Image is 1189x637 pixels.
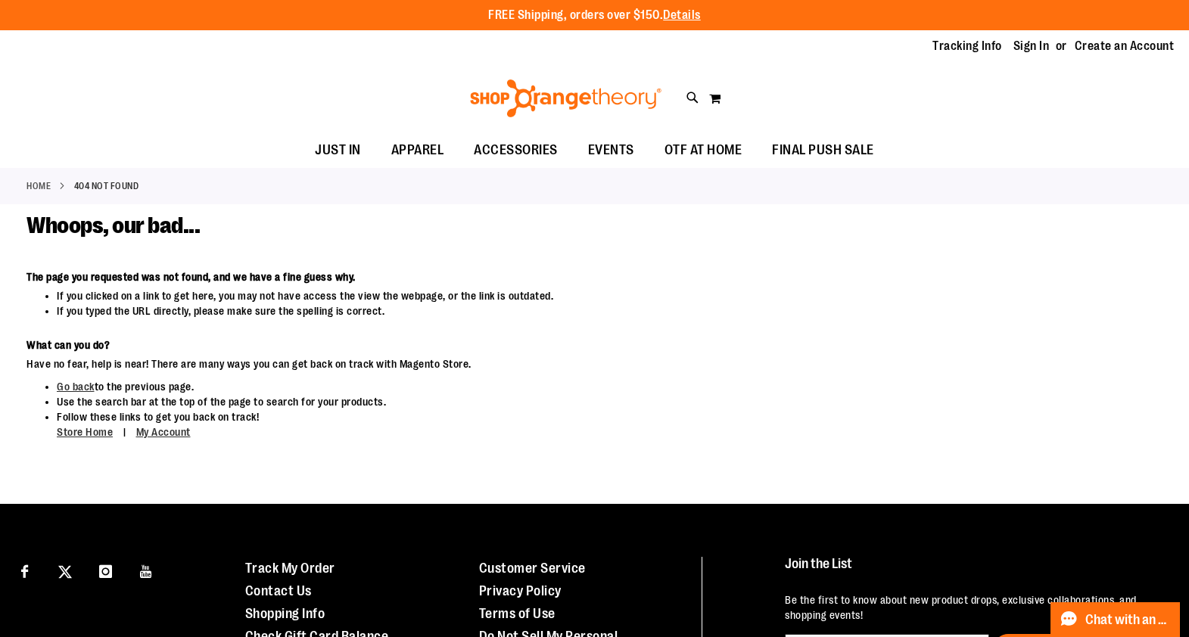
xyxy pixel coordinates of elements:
h4: Join the List [785,557,1159,585]
p: Be the first to know about new product drops, exclusive collaborations, and shopping events! [785,592,1159,623]
span: APPAREL [391,133,444,167]
li: Follow these links to get you back on track! [57,409,926,440]
span: Chat with an Expert [1085,613,1171,627]
li: If you clicked on a link to get here, you may not have access the view the webpage, or the link i... [57,288,926,303]
strong: 404 Not Found [74,179,139,193]
li: Use the search bar at the top of the page to search for your products. [57,394,926,409]
a: Tracking Info [932,38,1002,54]
li: to the previous page. [57,379,926,394]
span: EVENTS [588,133,634,167]
a: Visit our Facebook page [11,557,38,583]
img: Shop Orangetheory [468,79,664,117]
a: Contact Us [245,583,312,598]
a: Go back [57,381,95,393]
span: JUST IN [315,133,361,167]
a: Details [663,8,701,22]
dt: What can you do? [26,337,926,353]
a: Home [26,179,51,193]
span: FINAL PUSH SALE [772,133,874,167]
span: | [116,419,134,446]
a: EVENTS [573,133,649,168]
li: If you typed the URL directly, please make sure the spelling is correct. [57,303,926,318]
a: Terms of Use [479,606,556,621]
a: Sign In [1013,38,1050,54]
a: APPAREL [376,133,459,168]
a: Track My Order [245,561,335,576]
dt: The page you requested was not found, and we have a fine guess why. [26,269,926,284]
a: Visit our Youtube page [133,557,160,583]
a: Customer Service [479,561,586,576]
dd: Have no fear, help is near! There are many ways you can get back on track with Magento Store. [26,356,926,371]
a: Visit our Instagram page [92,557,119,583]
span: OTF AT HOME [665,133,742,167]
a: OTF AT HOME [649,133,758,168]
a: My Account [136,426,191,438]
a: FINAL PUSH SALE [757,133,889,168]
a: Create an Account [1075,38,1175,54]
a: Shopping Info [245,606,325,621]
a: JUST IN [300,133,376,168]
a: Privacy Policy [479,583,562,598]
p: FREE Shipping, orders over $150. [488,7,701,24]
span: ACCESSORIES [474,133,558,167]
img: Twitter [58,565,72,579]
a: ACCESSORIES [459,133,573,168]
button: Chat with an Expert [1050,602,1181,637]
a: Visit our X page [52,557,79,583]
a: Store Home [57,426,113,438]
span: Whoops, our bad... [26,213,200,238]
